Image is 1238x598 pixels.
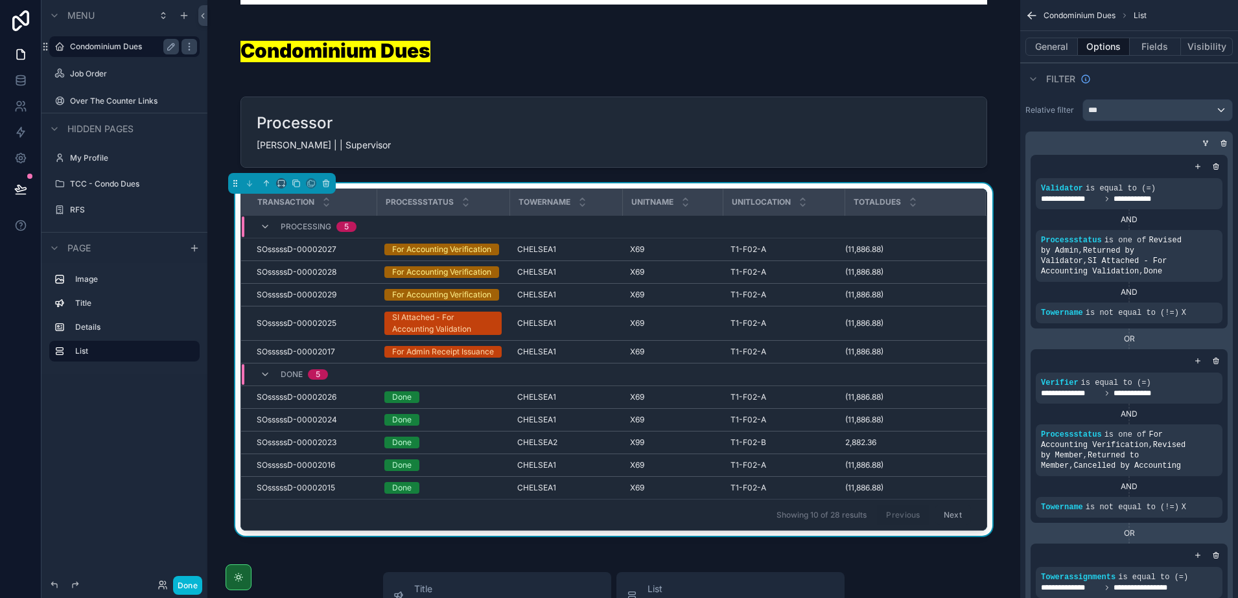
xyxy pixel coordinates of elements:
[384,437,502,448] a: Done
[257,460,369,470] a: SOsssssD-00002016
[1036,481,1222,492] div: AND
[257,244,369,255] a: SOsssssD-00002027
[845,483,970,493] a: (11,886.88)
[517,318,614,328] a: CHELSEA1
[1086,503,1179,512] span: is not equal to (!=)
[257,392,369,402] a: SOsssssD-00002026
[519,197,570,207] span: Towername
[1041,378,1079,387] span: Verifier
[392,437,412,448] div: Done
[70,41,174,52] label: Condominium Dues
[630,392,715,402] a: X69
[257,392,336,402] span: SOsssssD-00002026
[730,244,837,255] a: T1-F02-A
[845,437,970,448] a: 2,882.36
[1036,409,1222,419] div: AND
[414,582,495,595] span: Title
[517,318,556,328] span: CHELSEA1
[70,153,197,163] label: My Profile
[1025,105,1077,115] label: Relative filter
[630,437,644,448] span: X99
[392,312,494,335] div: SI Attached - For Accounting Validation
[392,482,412,494] div: Done
[630,437,715,448] a: X99
[1086,184,1156,193] span: is equal to (=)
[730,318,766,328] span: T1-F02-A
[1149,441,1153,450] span: ,
[257,437,336,448] span: SOsssssD-00002023
[845,347,970,357] a: (11,886.88)
[1031,334,1228,344] div: OR
[730,460,766,470] span: T1-F02-A
[730,290,766,300] span: T1-F02-A
[517,460,614,470] a: CHELSEA1
[730,347,766,357] span: T1-F02-A
[70,69,197,79] label: Job Order
[257,267,336,277] span: SOsssssD-00002028
[730,267,837,277] a: T1-F02-A
[392,414,412,426] div: Done
[257,437,369,448] a: SOsssssD-00002023
[845,244,970,255] a: (11,886.88)
[384,244,502,255] a: For Accounting Verification
[630,392,644,402] span: X69
[517,267,556,277] span: CHELSEA1
[1118,573,1188,582] span: is equal to (=)
[517,347,556,357] span: CHELSEA1
[730,267,766,277] span: T1-F02-A
[845,318,970,328] a: (11,886.88)
[1044,10,1115,21] span: Condominium Dues
[1031,528,1228,538] div: OR
[517,460,556,470] span: CHELSEA1
[777,510,867,520] span: Showing 10 of 28 results
[730,415,837,425] a: T1-F02-A
[845,460,970,470] a: (11,886.88)
[1078,38,1130,56] button: Options
[730,392,837,402] a: T1-F02-A
[384,482,502,494] a: Done
[732,197,791,207] span: Unitlocation
[1139,267,1143,276] span: ,
[845,267,970,277] a: (11,886.88)
[70,96,197,106] label: Over The Counter Links
[630,244,644,255] span: X69
[1104,236,1147,245] span: is one of
[730,483,766,493] span: T1-F02-A
[845,415,883,425] span: (11,886.88)
[384,266,502,278] a: For Accounting Verification
[517,437,557,448] span: CHELSEA2
[845,392,883,402] span: (11,886.88)
[257,318,336,328] span: SOsssssD-00002025
[630,415,644,425] span: X69
[630,415,715,425] a: X69
[281,222,331,232] span: Processing
[67,9,95,22] span: Menu
[257,267,369,277] a: SOsssssD-00002028
[1041,236,1102,245] span: Processstatus
[173,576,202,595] button: Done
[316,369,320,380] div: 5
[257,244,336,255] span: SOsssssD-00002027
[384,346,502,358] a: For Admin Receipt Issuance
[257,318,369,328] a: SOsssssD-00002025
[1079,246,1083,255] span: ,
[384,414,502,426] a: Done
[1041,573,1115,582] span: Towerassignments
[517,290,556,300] span: CHELSEA1
[517,483,556,493] span: CHELSEA1
[630,460,715,470] a: X69
[1182,308,1186,317] span: X
[257,197,314,207] span: Transaction
[517,437,614,448] a: CHELSEA2
[392,266,491,278] div: For Accounting Verification
[845,483,883,493] span: (11,886.88)
[67,242,91,255] span: Page
[1081,378,1151,387] span: is equal to (=)
[630,244,715,255] a: X69
[630,483,644,493] span: X69
[517,483,614,493] a: CHELSEA1
[1069,461,1073,470] span: ,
